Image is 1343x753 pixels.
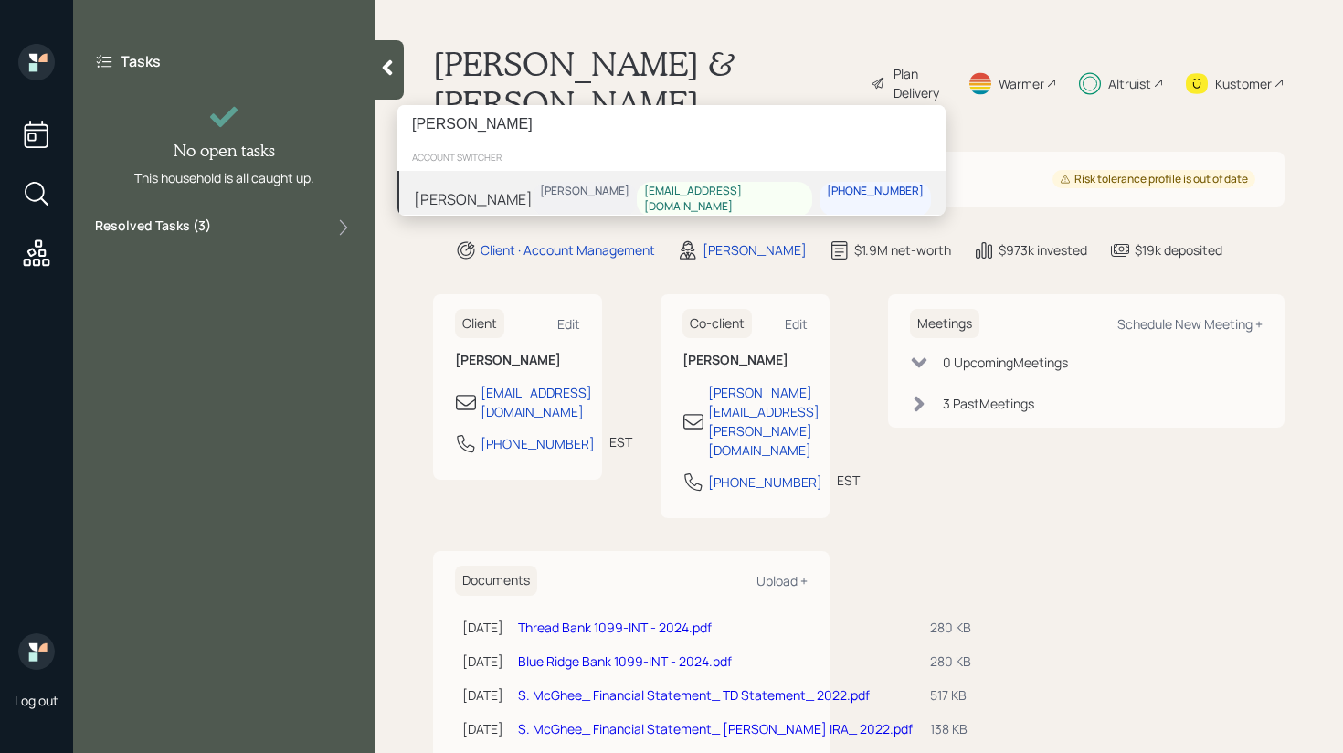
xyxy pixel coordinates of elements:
input: Type a command or search… [397,105,946,143]
div: [PERSON_NAME] [540,184,629,199]
div: [PHONE_NUMBER] [827,184,924,199]
div: [EMAIL_ADDRESS][DOMAIN_NAME] [644,184,805,215]
div: [PERSON_NAME] [414,188,533,210]
div: account switcher [397,143,946,171]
